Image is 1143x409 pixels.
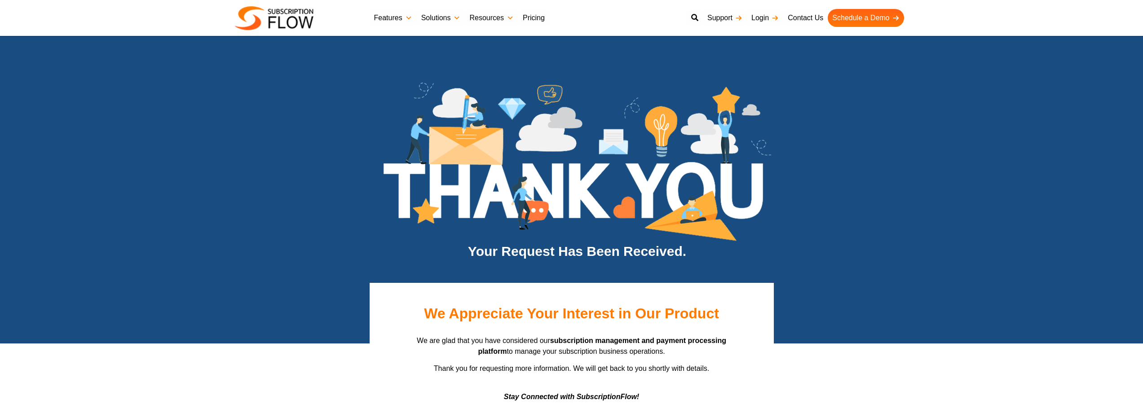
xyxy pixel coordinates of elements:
strong: Your Request Has Been Received. [468,244,686,259]
p: Thank you for requesting more information. We will get back to you shortly with details. [401,363,742,385]
img: implementation4 [384,83,771,241]
a: Pricing [518,9,549,27]
a: Features [370,9,417,27]
a: Schedule a Demo [828,9,904,27]
em: Stay Connected with SubscriptionFlow! [504,393,639,400]
a: Solutions [417,9,465,27]
p: We are glad that you have considered our to manage your subscription business operations. [401,335,742,357]
a: Resources [465,9,518,27]
a: Support [703,9,747,27]
img: Subscriptionflow [235,6,313,30]
a: Contact Us [783,9,828,27]
a: Login [747,9,783,27]
h2: We Appreciate Your Interest in Our Product [397,305,747,322]
strong: subscription management and payment processing platform [478,337,726,355]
